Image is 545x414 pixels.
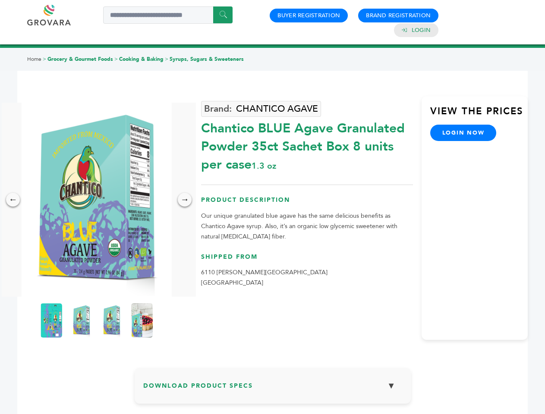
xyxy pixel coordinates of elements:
[101,303,123,338] img: Chantico BLUE Agave Granulated Powder 35ct Sachet Box 8 units per case 1.3 oz
[114,56,118,63] span: >
[366,12,431,19] a: Brand Registration
[22,103,172,297] img: Chantico BLUE Agave Granulated Powder 35ct Sachet Box 8 units per case 1.3 oz
[43,56,46,63] span: >
[430,105,528,125] h3: View the Prices
[103,6,233,24] input: Search a product or brand...
[201,101,321,117] a: CHANTICO AGAVE
[381,376,402,395] button: ▼
[27,56,41,63] a: Home
[201,196,413,211] h3: Product Description
[201,253,413,268] h3: Shipped From
[119,56,164,63] a: Cooking & Baking
[201,115,413,174] div: Chantico BLUE Agave Granulated Powder 35ct Sachet Box 8 units per case
[6,193,20,207] div: ←
[170,56,244,63] a: Syrups, Sugars & Sweeteners
[201,211,413,242] p: Our unique granulated blue agave has the same delicious benefits as Chantico Agave syrup. Also, i...
[201,267,413,288] p: 6110 [PERSON_NAME][GEOGRAPHIC_DATA] [GEOGRAPHIC_DATA]
[143,376,402,401] h3: Download Product Specs
[252,160,276,172] span: 1.3 oz
[71,303,92,338] img: Chantico BLUE Agave Granulated Powder 35ct Sachet Box 8 units per case 1.3 oz Nutrition Info
[277,12,340,19] a: Buyer Registration
[412,26,431,34] a: Login
[178,193,192,207] div: →
[131,303,153,338] img: Chantico BLUE Agave Granulated Powder 35ct Sachet Box 8 units per case 1.3 oz
[41,303,62,338] img: Chantico BLUE Agave Granulated Powder 35ct Sachet Box 8 units per case 1.3 oz Product Label
[47,56,113,63] a: Grocery & Gourmet Foods
[165,56,168,63] span: >
[430,125,497,141] a: login now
